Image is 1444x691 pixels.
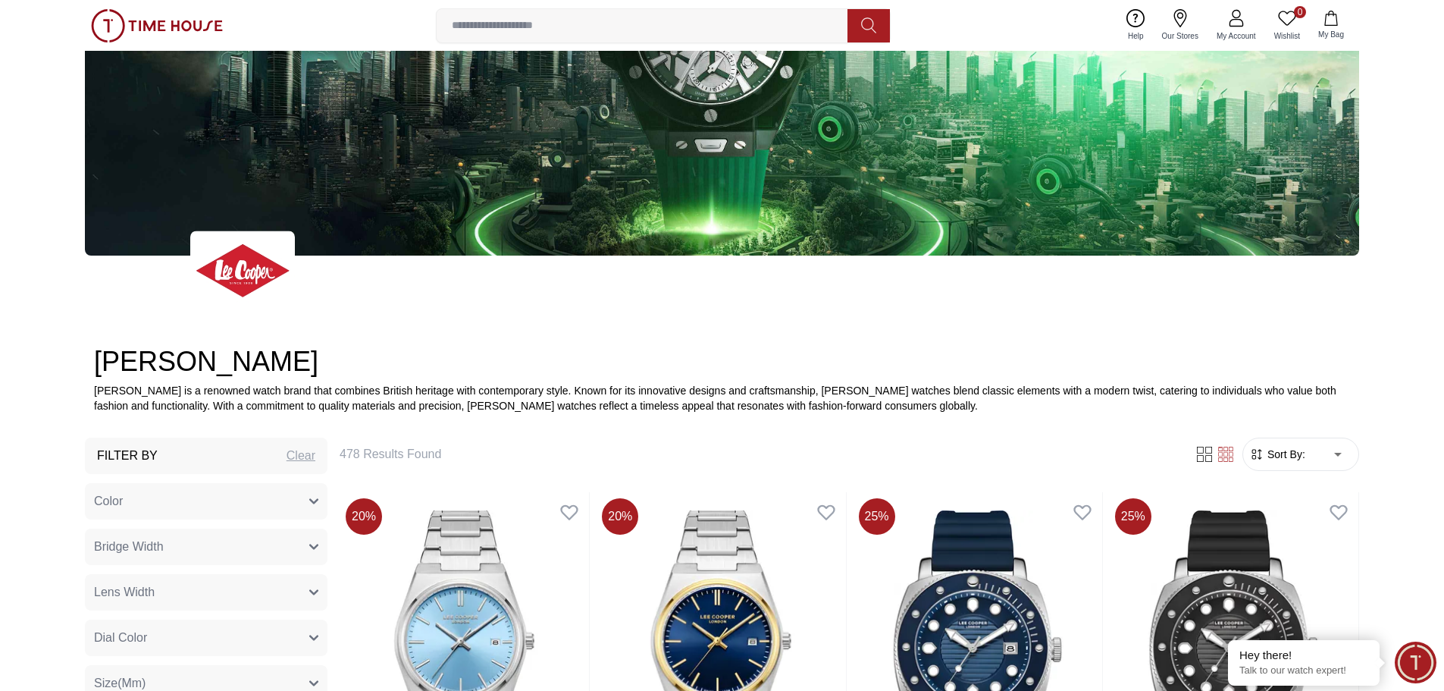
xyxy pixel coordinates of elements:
span: Our Stores [1156,30,1204,42]
h6: 478 Results Found [340,445,1176,463]
div: Chat Widget [1395,642,1436,683]
span: Help [1122,30,1150,42]
span: 20 % [346,498,382,535]
button: Bridge Width [85,529,327,565]
a: Our Stores [1153,6,1208,45]
button: My Bag [1309,8,1353,43]
span: 0 [1294,6,1306,18]
button: Dial Color [85,620,327,656]
span: My Bag [1312,29,1350,40]
span: Bridge Width [94,538,164,556]
a: Help [1119,6,1153,45]
button: Lens Width [85,574,327,611]
div: Hey there! [1239,648,1368,663]
img: ... [91,9,223,42]
h3: Filter By [97,447,158,465]
button: Color [85,483,327,520]
span: Color [94,492,123,510]
button: Sort By: [1249,447,1305,462]
span: Sort By: [1264,447,1305,462]
span: Dial Color [94,629,147,647]
p: [PERSON_NAME] is a renowned watch brand that combines British heritage with contemporary style. K... [94,383,1350,413]
a: 0Wishlist [1265,6,1309,45]
span: 25 % [1115,498,1151,535]
span: My Account [1211,30,1262,42]
span: 20 % [602,498,638,535]
div: Clear [287,447,315,465]
span: Lens Width [94,583,155,601]
p: Talk to our watch expert! [1239,664,1368,677]
span: 25 % [859,498,895,535]
img: ... [190,231,295,310]
span: Wishlist [1268,30,1306,42]
h2: [PERSON_NAME] [94,347,1350,377]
